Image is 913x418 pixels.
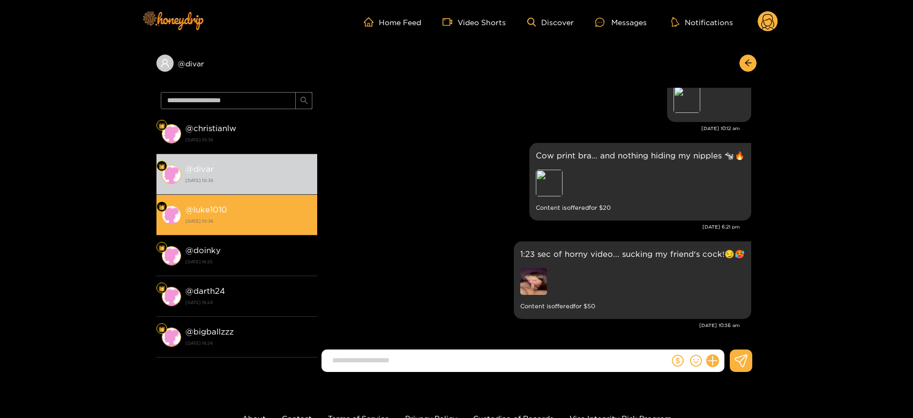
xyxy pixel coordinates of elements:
img: preview [520,268,547,295]
strong: [DATE] 16:24 [185,338,312,348]
a: Discover [527,18,574,27]
strong: @ luke1010 [185,205,227,214]
img: Fan Level [159,285,165,292]
img: Fan Level [159,204,165,210]
button: arrow-left [739,55,757,72]
p: 1:23 sec of horny video... sucking my friend's cock!😏🥵 [520,248,745,260]
span: search [300,96,308,105]
div: Messages [595,16,647,28]
span: home [364,17,379,27]
strong: [DATE] 10:36 [185,176,312,185]
img: Fan Level [159,123,165,129]
span: arrow-left [744,59,752,68]
span: video-camera [443,17,458,27]
img: Fan Level [159,163,165,170]
button: search [295,92,312,109]
p: Cow print bra… and nothing hiding my nipples 🐄🔥 [536,149,745,162]
a: Home Feed [364,17,421,27]
a: Video Shorts [443,17,506,27]
strong: @ bigballzzz [185,327,234,336]
div: Aug. 18, 10:36 am [514,241,751,319]
strong: @ darth24 [185,286,225,295]
div: [DATE] 10:12 am [323,125,740,132]
button: dollar [670,353,686,369]
button: Notifications [668,17,736,27]
img: conversation [162,287,181,306]
span: smile [690,355,702,367]
div: [DATE] 10:36 am [323,322,740,329]
img: Fan Level [159,245,165,251]
img: conversation [162,206,181,225]
strong: [DATE] 16:25 [185,257,312,267]
small: Content is offered for $ 50 [520,300,745,313]
div: Aug. 15, 10:12 am [667,59,751,122]
strong: [DATE] 16:24 [185,298,312,307]
span: user [160,58,170,68]
span: dollar [672,355,684,367]
strong: @ divar [185,164,214,173]
img: conversation [162,165,181,184]
div: Aug. 15, 6:21 pm [529,143,751,221]
img: conversation [162,328,181,347]
strong: [DATE] 10:36 [185,135,312,145]
img: conversation [162,124,181,143]
strong: @ doinky [185,246,221,255]
div: @divar [156,55,317,72]
img: conversation [162,246,181,265]
img: Fan Level [159,326,165,332]
div: [DATE] 6:21 pm [323,223,740,231]
small: Content is offered for $ 20 [536,202,745,214]
strong: [DATE] 10:36 [185,216,312,226]
strong: @ christianlw [185,124,236,133]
